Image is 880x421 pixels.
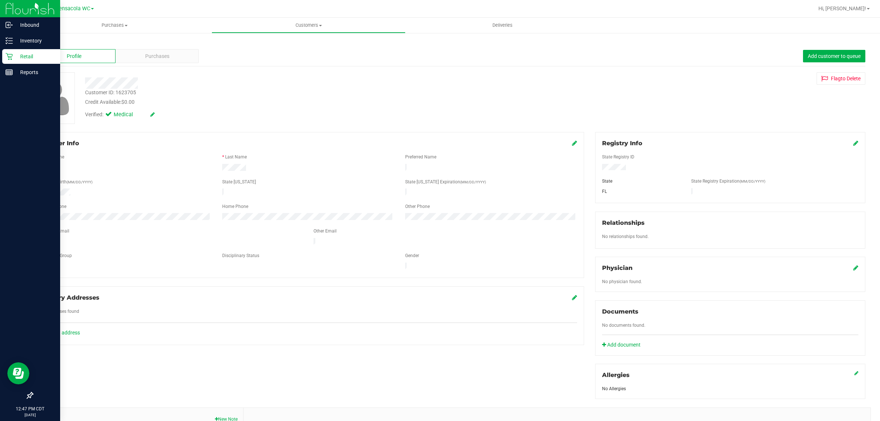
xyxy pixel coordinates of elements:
span: Profile [67,52,81,60]
label: Date of Birth [42,179,92,185]
span: Purchases [145,52,169,60]
div: No Allergies [602,385,858,392]
span: Registry Info [602,140,642,147]
span: (MM/DD/YYYY) [67,180,92,184]
span: Pensacola WC [56,6,90,12]
a: Deliveries [406,18,599,33]
button: Flagto Delete [817,72,865,85]
label: State [US_STATE] [222,179,256,185]
label: Last Name [225,154,247,160]
p: Reports [13,68,57,77]
label: Gender [405,252,419,259]
inline-svg: Reports [5,69,13,76]
p: 12:47 PM CDT [3,406,57,412]
div: FL [597,188,686,195]
label: Preferred Name [405,154,436,160]
iframe: Resource center [7,362,29,384]
label: Home Phone [222,203,248,210]
p: Inventory [13,36,57,45]
span: (MM/DD/YYYY) [460,180,486,184]
span: (MM/DD/YYYY) [740,179,765,183]
span: No documents found. [602,323,645,328]
label: Other Email [313,228,337,234]
span: Delivery Addresses [39,294,99,301]
a: Add document [602,341,644,349]
span: Hi, [PERSON_NAME]! [818,6,866,11]
inline-svg: Retail [5,53,13,60]
a: Customers [212,18,406,33]
button: Add customer to queue [803,50,865,62]
inline-svg: Inbound [5,21,13,29]
div: Credit Available: [85,98,496,106]
span: Deliveries [483,22,522,29]
label: Disciplinary Status [222,252,259,259]
label: State Registry Expiration [691,178,765,184]
span: Medical [114,111,143,119]
p: Retail [13,52,57,61]
div: State [597,178,686,184]
span: Documents [602,308,638,315]
p: [DATE] [3,412,57,418]
span: No physician found. [602,279,642,284]
span: Relationships [602,219,645,226]
span: $0.00 [121,99,135,105]
span: Physician [602,264,632,271]
label: Other Phone [405,203,430,210]
label: No relationships found. [602,233,649,240]
span: Add customer to queue [808,53,861,59]
span: Customers [212,22,405,29]
span: Allergies [602,371,630,378]
label: State [US_STATE] Expiration [405,179,486,185]
span: Purchases [18,22,212,29]
inline-svg: Inventory [5,37,13,44]
div: Verified: [85,111,155,119]
div: Customer ID: 1623705 [85,89,136,96]
label: State Registry ID [602,154,634,160]
a: Purchases [18,18,212,33]
p: Inbound [13,21,57,29]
